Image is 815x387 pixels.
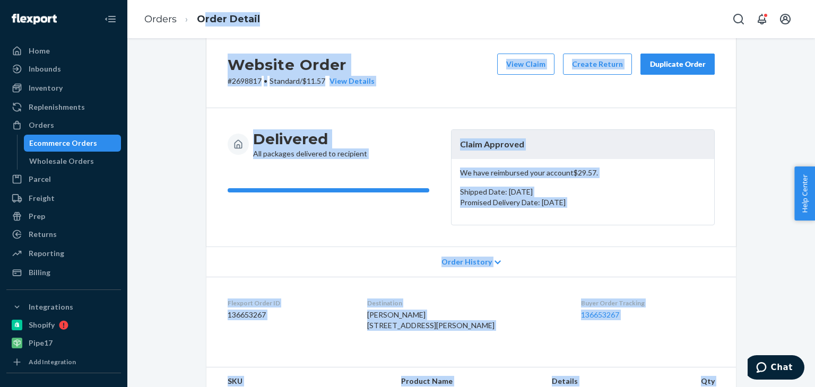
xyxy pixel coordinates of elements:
[29,229,57,240] div: Returns
[367,310,495,330] span: [PERSON_NAME] [STREET_ADDRESS][PERSON_NAME]
[29,120,54,130] div: Orders
[228,310,350,320] dd: 136653267
[29,46,50,56] div: Home
[581,298,715,307] dt: Buyer Order Tracking
[6,190,121,207] a: Freight
[29,156,94,166] div: Wholesale Orders
[29,174,51,184] div: Parcel
[253,129,367,159] div: All packages delivered to recipient
[253,129,367,148] h3: Delivered
[29,338,53,348] div: Pipe17
[228,76,375,86] p: # 2698817 / $11.57
[29,357,76,366] div: Add Integration
[6,80,121,96] a: Inventory
[6,264,121,281] a: Billing
[649,59,706,69] div: Duplicate Order
[748,355,804,382] iframe: Opens a widget where you can chat to one of our agents
[6,117,121,134] a: Orders
[12,14,57,24] img: Flexport logo
[24,153,122,170] a: Wholesale Orders
[6,208,121,225] a: Prep
[6,245,121,262] a: Reporting
[794,166,815,221] button: Help Center
[367,298,565,307] dt: Destination
[29,248,64,259] div: Reporting
[6,171,121,188] a: Parcel
[144,13,177,25] a: Orders
[29,267,50,278] div: Billing
[581,310,619,319] a: 136653267
[452,130,714,159] header: Claim Approved
[460,168,706,178] p: We have reimbursed your account $29.57 .
[29,320,55,330] div: Shopify
[6,42,121,59] a: Home
[29,193,55,204] div: Freight
[563,54,632,75] button: Create Return
[228,54,375,76] h2: Website Order
[6,298,121,315] button: Integrations
[775,8,796,30] button: Open account menu
[29,211,45,222] div: Prep
[640,54,715,75] button: Duplicate Order
[29,102,85,112] div: Replenishments
[751,8,773,30] button: Open notifications
[270,76,300,85] span: Standard
[228,298,350,307] dt: Flexport Order ID
[325,76,375,86] button: View Details
[100,8,121,30] button: Close Navigation
[441,257,492,267] span: Order History
[29,83,63,93] div: Inventory
[728,8,749,30] button: Open Search Box
[6,316,121,333] a: Shopify
[136,4,268,35] ol: breadcrumbs
[6,356,121,368] a: Add Integration
[197,13,260,25] a: Order Detail
[460,187,706,197] p: Shipped Date: [DATE]
[497,54,554,75] button: View Claim
[29,302,73,312] div: Integrations
[6,335,121,351] a: Pipe17
[264,76,267,85] span: •
[24,135,122,152] a: Ecommerce Orders
[29,64,61,74] div: Inbounds
[6,60,121,77] a: Inbounds
[6,226,121,243] a: Returns
[29,138,97,148] div: Ecommerce Orders
[460,197,706,208] p: Promised Delivery Date: [DATE]
[6,99,121,116] a: Replenishments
